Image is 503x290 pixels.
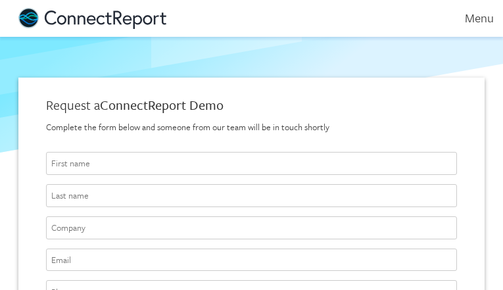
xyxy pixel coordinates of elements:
[46,121,457,133] div: Complete the form below and someone from our team will be in touch shortly
[100,95,224,114] span: ConnectReport Demo
[46,96,457,114] div: Request a
[447,11,494,26] div: Menu
[46,184,457,207] input: Last name
[46,249,457,272] input: Email
[46,216,457,239] input: Company
[46,152,457,175] input: First name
